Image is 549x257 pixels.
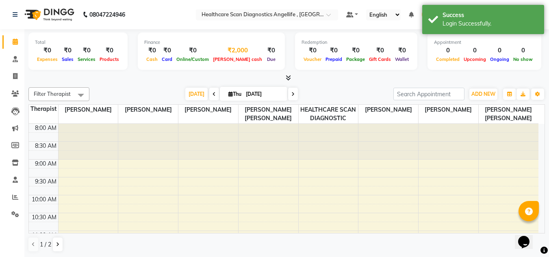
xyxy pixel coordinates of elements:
[239,105,298,123] span: [PERSON_NAME] [PERSON_NAME]
[33,177,58,186] div: 9:30 AM
[344,46,367,55] div: ₹0
[479,105,538,123] span: [PERSON_NAME] [PERSON_NAME]
[174,46,211,55] div: ₹0
[89,3,125,26] b: 08047224946
[30,213,58,222] div: 10:30 AM
[511,56,535,62] span: No show
[393,88,464,100] input: Search Appointment
[443,11,538,19] div: Success
[367,46,393,55] div: ₹0
[33,142,58,150] div: 8:30 AM
[302,56,323,62] span: Voucher
[35,46,60,55] div: ₹0
[419,105,478,115] span: [PERSON_NAME]
[323,56,344,62] span: Prepaid
[264,46,278,55] div: ₹0
[511,46,535,55] div: 0
[35,56,60,62] span: Expenses
[393,46,411,55] div: ₹0
[344,56,367,62] span: Package
[434,39,535,46] div: Appointment
[160,46,174,55] div: ₹0
[34,91,71,97] span: Filter Therapist
[30,231,58,240] div: 11:00 AM
[21,3,76,26] img: logo
[367,56,393,62] span: Gift Cards
[178,105,238,115] span: [PERSON_NAME]
[434,46,462,55] div: 0
[174,56,211,62] span: Online/Custom
[118,105,178,115] span: [PERSON_NAME]
[488,56,511,62] span: Ongoing
[76,46,98,55] div: ₹0
[144,39,278,46] div: Finance
[29,105,58,113] div: Therapist
[40,240,51,249] span: 1 / 2
[323,46,344,55] div: ₹0
[33,124,58,132] div: 8:00 AM
[60,56,76,62] span: Sales
[98,46,121,55] div: ₹0
[33,160,58,168] div: 9:00 AM
[443,19,538,28] div: Login Successfully.
[265,56,278,62] span: Due
[211,56,264,62] span: [PERSON_NAME] cash
[393,56,411,62] span: Wallet
[471,91,495,97] span: ADD NEW
[488,46,511,55] div: 0
[144,56,160,62] span: Cash
[76,56,98,62] span: Services
[358,105,418,115] span: [PERSON_NAME]
[211,46,264,55] div: ₹2,000
[302,46,323,55] div: ₹0
[35,39,121,46] div: Total
[226,91,243,97] span: Thu
[515,225,541,249] iframe: chat widget
[60,46,76,55] div: ₹0
[462,46,488,55] div: 0
[299,105,358,123] span: HEALTHCARE SCAN DIAGNOSTIC
[462,56,488,62] span: Upcoming
[144,46,160,55] div: ₹0
[185,88,208,100] span: [DATE]
[243,88,284,100] input: 2025-09-04
[59,105,118,115] span: [PERSON_NAME]
[469,89,497,100] button: ADD NEW
[98,56,121,62] span: Products
[302,39,411,46] div: Redemption
[30,195,58,204] div: 10:00 AM
[434,56,462,62] span: Completed
[160,56,174,62] span: Card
